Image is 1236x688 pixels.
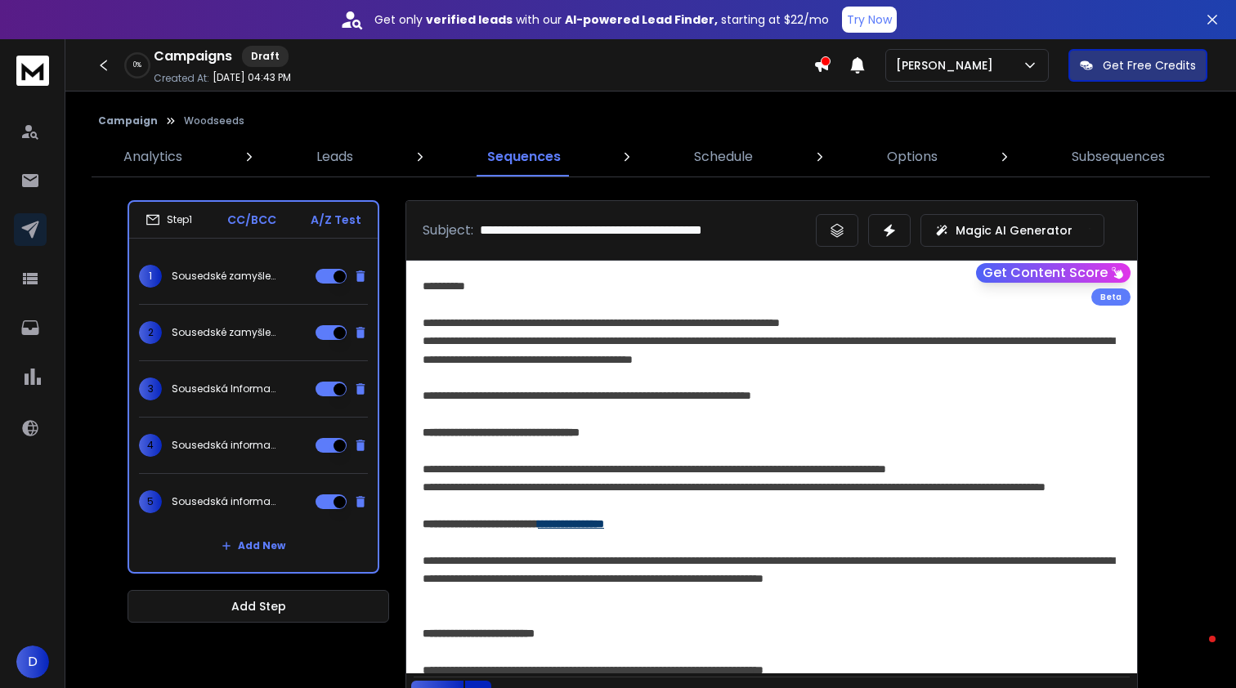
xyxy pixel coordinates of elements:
button: Get Content Score [976,263,1131,283]
p: CC/BCC [227,212,276,228]
button: D [16,646,49,678]
span: 5 [139,490,162,513]
p: Try Now [847,11,892,28]
p: Subject: [423,221,473,240]
img: logo [16,56,49,86]
p: Sousedské zamyšlení: České dřevo v [GEOGRAPHIC_DATA] [172,326,276,339]
p: Sousedská informace: Les pohlcuje uhlík i vydělává [172,495,276,508]
button: Add New [208,529,298,562]
a: Leads [307,137,363,176]
p: Subsequences [1072,147,1165,167]
li: Step1CC/BCCA/Z Test1Sousedské zamyšlení: Co nám roste před očima?2Sousedské zamyšlení: České dřev... [128,200,379,574]
span: 1 [139,265,162,288]
p: Sousedské zamyšlení: Co nám roste před očima? [172,270,276,283]
div: Beta [1091,288,1131,306]
a: Sequences [477,137,571,176]
p: Schedule [694,147,753,167]
button: Magic AI Generator [920,214,1104,247]
div: Step 1 [146,212,192,227]
p: Sousedská informace: Dřevostavby na vzestupu [172,439,276,452]
p: Woodseeds [184,114,244,127]
button: Get Free Credits [1068,49,1207,82]
iframe: Intercom live chat [1176,632,1216,671]
button: Campaign [98,114,158,127]
p: Magic AI Generator [956,222,1073,239]
p: [PERSON_NAME] [896,57,1000,74]
strong: AI-powered Lead Finder, [565,11,718,28]
a: Schedule [684,137,763,176]
p: A/Z Test [311,212,361,228]
p: [DATE] 04:43 PM [213,71,291,84]
span: 4 [139,434,162,457]
strong: verified leads [426,11,513,28]
span: 2 [139,321,162,344]
h1: Campaigns [154,47,232,66]
a: Analytics [114,137,192,176]
p: Sequences [487,147,561,167]
div: Draft [242,46,289,67]
button: Add Step [128,590,389,623]
p: Created At: [154,72,209,85]
button: Try Now [842,7,897,33]
p: Analytics [123,147,182,167]
p: Options [887,147,938,167]
a: Subsequences [1062,137,1175,176]
span: 3 [139,378,162,400]
p: Sousedská Informace: Roste nejen v lese, ale i na hodnotě [172,382,276,395]
a: Options [877,137,947,176]
p: Get only with our starting at $22/mo [374,11,829,28]
p: Leads [316,147,353,167]
p: Get Free Credits [1103,57,1196,74]
p: 0 % [133,60,141,70]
